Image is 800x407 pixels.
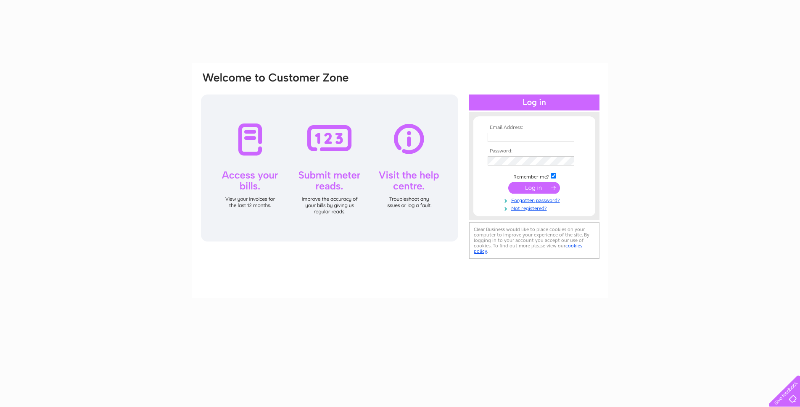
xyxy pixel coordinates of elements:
[486,172,583,180] td: Remember me?
[508,182,560,194] input: Submit
[488,204,583,212] a: Not registered?
[474,243,582,254] a: cookies policy
[488,196,583,204] a: Forgotten password?
[469,222,599,259] div: Clear Business would like to place cookies on your computer to improve your experience of the sit...
[486,125,583,131] th: Email Address:
[486,148,583,154] th: Password:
